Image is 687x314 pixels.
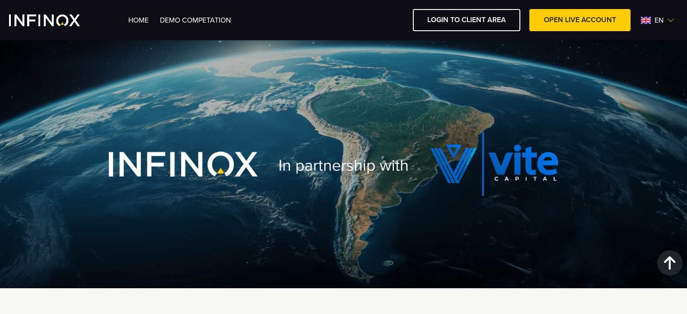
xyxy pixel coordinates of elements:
a: INFINOX Vite [9,14,101,26]
a: LOGIN TO CLIENT AREA [413,9,520,31]
a: OPEN LIVE ACCOUNT [529,9,631,31]
a: Demo Competation [160,16,231,25]
span: en [651,15,667,26]
a: Home [128,16,149,25]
